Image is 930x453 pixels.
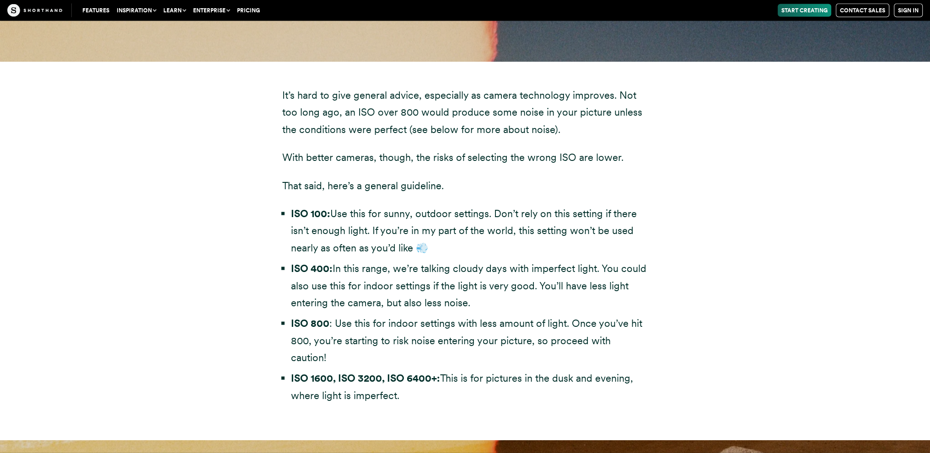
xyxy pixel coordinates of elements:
[282,87,648,138] p: It’s hard to give general advice, especially as camera technology improves. Not too long ago, an ...
[291,260,648,311] li: In this range, we’re talking cloudy days with imperfect light. You could also use this for indoor...
[291,262,333,274] strong: ISO 400:
[291,372,440,384] strong: ISO 1600, ISO 3200, ISO 6400+:
[291,317,329,329] strong: ISO 800
[282,149,648,166] p: With better cameras, though, the risks of selecting the wrong ISO are lower.
[189,4,233,17] button: Enterprise
[282,177,648,194] p: That said, here’s a general guideline.
[291,370,648,404] li: This is for pictures in the dusk and evening, where light is imperfect.
[7,4,62,17] img: The Craft
[291,315,648,366] li: : Use this for indoor settings with less amount of light. Once you’ve hit 800, you’re starting to...
[836,4,889,17] a: Contact Sales
[79,4,113,17] a: Features
[160,4,189,17] button: Learn
[778,4,831,17] a: Start Creating
[113,4,160,17] button: Inspiration
[291,205,648,256] li: Use this for sunny, outdoor settings. Don’t rely on this setting if there isn’t enough light. If ...
[233,4,263,17] a: Pricing
[894,4,923,17] a: Sign in
[291,208,330,219] strong: ISO 100:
